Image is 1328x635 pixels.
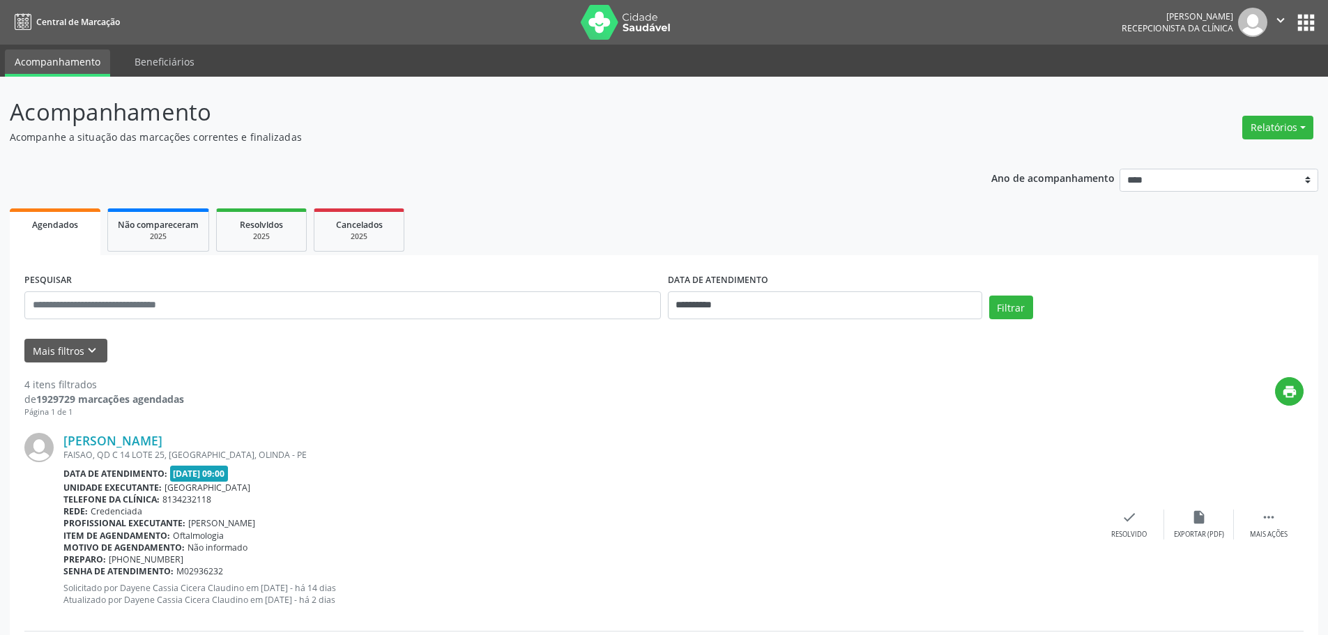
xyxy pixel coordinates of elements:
a: Acompanhamento [5,49,110,77]
div: Resolvido [1111,530,1147,540]
div: [PERSON_NAME] [1122,10,1233,22]
a: [PERSON_NAME] [63,433,162,448]
div: Mais ações [1250,530,1288,540]
b: Unidade executante: [63,482,162,494]
b: Data de atendimento: [63,468,167,480]
label: DATA DE ATENDIMENTO [668,270,768,291]
button:  [1267,8,1294,37]
b: Profissional executante: [63,517,185,529]
div: de [24,392,184,406]
i: check [1122,510,1137,525]
span: [GEOGRAPHIC_DATA] [165,482,250,494]
a: Central de Marcação [10,10,120,33]
div: Página 1 de 1 [24,406,184,418]
i:  [1273,13,1288,28]
p: Solicitado por Dayene Cassia Cicera Claudino em [DATE] - há 14 dias Atualizado por Dayene Cassia ... [63,582,1094,606]
div: 4 itens filtrados [24,377,184,392]
span: 8134232118 [162,494,211,505]
span: Não compareceram [118,219,199,231]
span: Cancelados [336,219,383,231]
span: Recepcionista da clínica [1122,22,1233,34]
div: Exportar (PDF) [1174,530,1224,540]
div: FAISAO, QD C 14 LOTE 25, [GEOGRAPHIC_DATA], OLINDA - PE [63,449,1094,461]
span: [DATE] 09:00 [170,466,229,482]
button: Mais filtroskeyboard_arrow_down [24,339,107,363]
b: Item de agendamento: [63,530,170,542]
p: Acompanhamento [10,95,926,130]
b: Motivo de agendamento: [63,542,185,553]
b: Telefone da clínica: [63,494,160,505]
img: img [24,433,54,462]
div: 2025 [324,231,394,242]
span: [PERSON_NAME] [188,517,255,529]
p: Ano de acompanhamento [991,169,1115,186]
span: Agendados [32,219,78,231]
span: Credenciada [91,505,142,517]
button: Filtrar [989,296,1033,319]
b: Senha de atendimento: [63,565,174,577]
span: Não informado [188,542,247,553]
button: print [1275,377,1304,406]
span: Resolvidos [240,219,283,231]
a: Beneficiários [125,49,204,74]
p: Acompanhe a situação das marcações correntes e finalizadas [10,130,926,144]
span: Central de Marcação [36,16,120,28]
label: PESQUISAR [24,270,72,291]
span: M02936232 [176,565,223,577]
i:  [1261,510,1276,525]
div: 2025 [118,231,199,242]
i: keyboard_arrow_down [84,343,100,358]
b: Rede: [63,505,88,517]
b: Preparo: [63,553,106,565]
i: insert_drive_file [1191,510,1207,525]
button: apps [1294,10,1318,35]
span: [PHONE_NUMBER] [109,553,183,565]
i: print [1282,384,1297,399]
span: Oftalmologia [173,530,224,542]
img: img [1238,8,1267,37]
button: Relatórios [1242,116,1313,139]
div: 2025 [227,231,296,242]
strong: 1929729 marcações agendadas [36,392,184,406]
